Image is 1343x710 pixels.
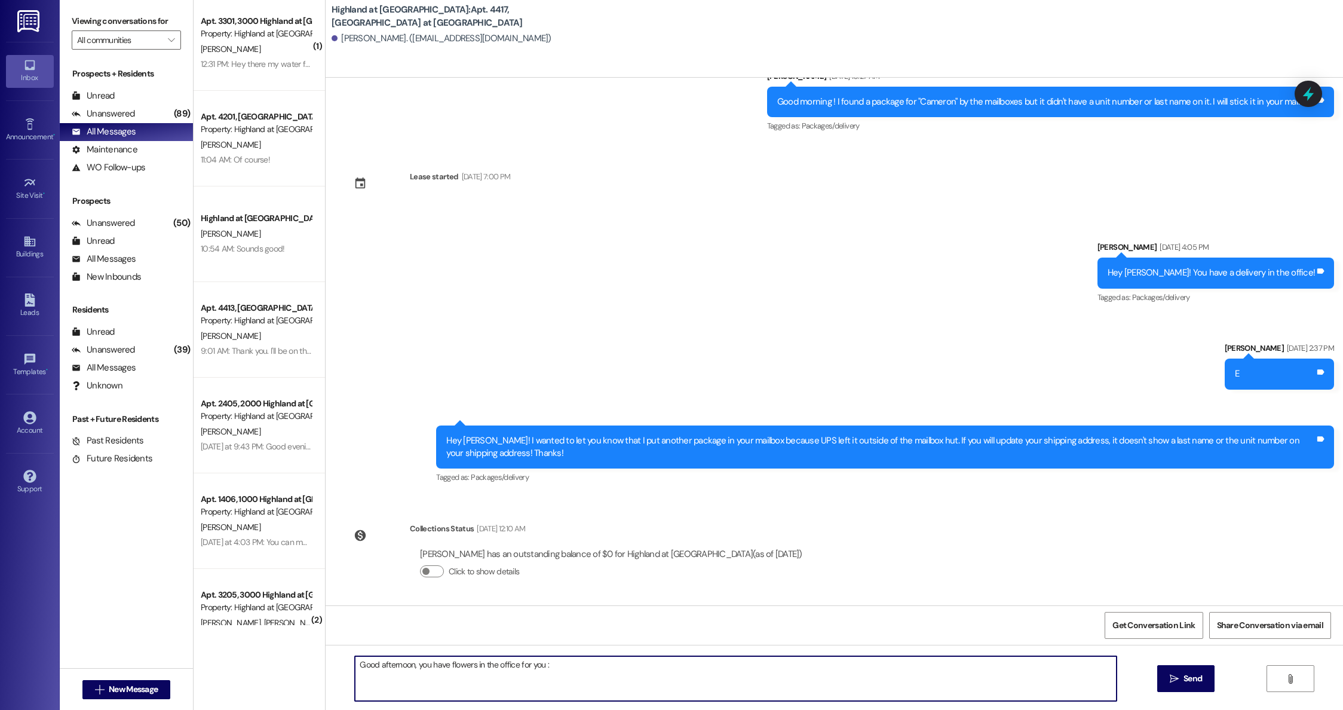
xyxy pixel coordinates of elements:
div: Lease started [410,170,459,183]
div: Property: Highland at [GEOGRAPHIC_DATA] [201,601,311,614]
div: Unread [72,326,115,338]
div: 12:31 PM: Hey there my water filter light in my fridge is blinking that it needs to be replaced. ... [201,59,655,69]
span: • [43,189,45,198]
div: Tagged as: [1097,289,1334,306]
div: (89) [171,105,193,123]
div: Unanswered [72,108,135,120]
span: Share Conversation via email [1217,619,1323,632]
div: Property: Highland at [GEOGRAPHIC_DATA] [201,314,311,327]
span: [PERSON_NAME] [201,426,260,437]
div: [PERSON_NAME] [767,70,1334,87]
div: Highland at [GEOGRAPHIC_DATA] [201,212,311,225]
a: Site Visit • [6,173,54,205]
div: Tagged as: [767,117,1334,134]
a: Support [6,466,54,498]
div: [PERSON_NAME]. ([EMAIL_ADDRESS][DOMAIN_NAME]) [332,32,551,45]
span: • [53,131,55,139]
div: Maintenance [72,143,137,156]
div: [DATE] at 4:03 PM: You can move out early, but you would still be responsible for September and O... [201,537,906,547]
a: Leads [6,290,54,322]
span: Packages/delivery [1132,292,1190,302]
div: Apt. 2405, 2000 Highland at [GEOGRAPHIC_DATA] [201,397,311,410]
span: Packages/delivery [471,472,529,482]
a: Buildings [6,231,54,264]
span: [PERSON_NAME] [201,139,260,150]
span: Send [1183,672,1202,685]
span: [PERSON_NAME] [201,330,260,341]
span: [PERSON_NAME] [201,228,260,239]
div: New Inbounds [72,271,141,283]
span: Packages/delivery [802,121,860,131]
div: Hey [PERSON_NAME]! I wanted to let you know that I put another package in your mailbox because UP... [446,434,1315,460]
span: New Message [109,683,158,696]
div: Apt. 4413, [GEOGRAPHIC_DATA] at [GEOGRAPHIC_DATA] [201,302,311,314]
b: Highland at [GEOGRAPHIC_DATA]: Apt. 4417, [GEOGRAPHIC_DATA] at [GEOGRAPHIC_DATA] [332,4,571,29]
div: 9:01 AM: Thank you. I'll be on the look out on my end. [201,345,381,356]
div: Unread [72,90,115,102]
div: Property: Highland at [GEOGRAPHIC_DATA] [201,506,311,518]
span: [PERSON_NAME] [201,522,260,532]
div: Future Residents [72,452,152,465]
i:  [1170,674,1179,684]
div: Unanswered [72,344,135,356]
div: Property: Highland at [GEOGRAPHIC_DATA] [201,410,311,423]
i:  [1286,674,1295,684]
button: Share Conversation via email [1209,612,1331,639]
i:  [95,685,104,694]
div: Apt. 3205, 3000 Highland at [GEOGRAPHIC_DATA] [201,589,311,601]
div: All Messages [72,253,136,265]
div: Prospects + Residents [60,68,193,80]
span: [PERSON_NAME] [201,617,264,628]
div: Unknown [72,380,122,392]
label: Viewing conversations for [72,12,181,30]
button: Send [1157,665,1215,692]
div: Good morning ! I found a package for "Cameron" by the mailboxes but it didn't have a unit number ... [777,96,1315,108]
img: ResiDesk Logo [17,10,42,32]
div: Residents [60,304,193,316]
div: Past Residents [72,434,144,447]
button: New Message [82,680,171,699]
div: Past + Future Residents [60,413,193,426]
div: [DATE] 7:00 PM [459,170,511,183]
input: All communities [77,30,162,50]
div: Property: Highland at [GEOGRAPHIC_DATA] [201,27,311,40]
span: Get Conversation Link [1112,619,1195,632]
span: [PERSON_NAME] [201,44,260,54]
div: Tagged as: [436,469,1334,486]
div: [DATE] 4:05 PM [1157,241,1209,253]
div: [DATE] 12:10 AM [474,522,525,535]
button: Get Conversation Link [1105,612,1203,639]
div: Apt. 3301, 3000 Highland at [GEOGRAPHIC_DATA] [201,15,311,27]
i:  [168,35,174,45]
div: [PERSON_NAME] [1225,342,1334,359]
div: E [1235,368,1239,380]
div: Prospects [60,195,193,207]
div: [PERSON_NAME] has an outstanding balance of $0 for Highland at [GEOGRAPHIC_DATA] (as of [DATE]) [420,548,802,561]
div: All Messages [72,126,136,138]
label: Click to show details [449,565,519,578]
div: WO Follow-ups [72,161,145,174]
a: Account [6,408,54,440]
div: [DATE] 2:37 PM [1284,342,1334,354]
span: [PERSON_NAME] [264,617,324,628]
div: All Messages [72,362,136,374]
a: Templates • [6,349,54,381]
div: Hey [PERSON_NAME]! You have a delivery in the office! [1108,267,1315,279]
div: Collections Status [410,522,474,535]
div: Property: Highland at [GEOGRAPHIC_DATA] [201,123,311,136]
div: Apt. 4201, [GEOGRAPHIC_DATA] at [GEOGRAPHIC_DATA] [201,111,311,123]
div: (39) [171,341,193,359]
div: Apt. 1406, 1000 Highland at [GEOGRAPHIC_DATA] [201,493,311,506]
div: [DATE] at 9:43 PM: Good evening, Our AC hasn't been working and it's 87 degrees in here right now... [201,441,1200,452]
div: (50) [170,214,193,232]
textarea: Good afternoon, you have flowers in the office for you : [355,656,1117,701]
div: 11:04 AM: Of course! [201,154,270,165]
div: [PERSON_NAME] [1097,241,1334,258]
div: Unanswered [72,217,135,229]
div: Unread [72,235,115,247]
span: • [46,366,48,374]
a: Inbox [6,55,54,87]
div: 10:54 AM: Sounds good! [201,243,285,254]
